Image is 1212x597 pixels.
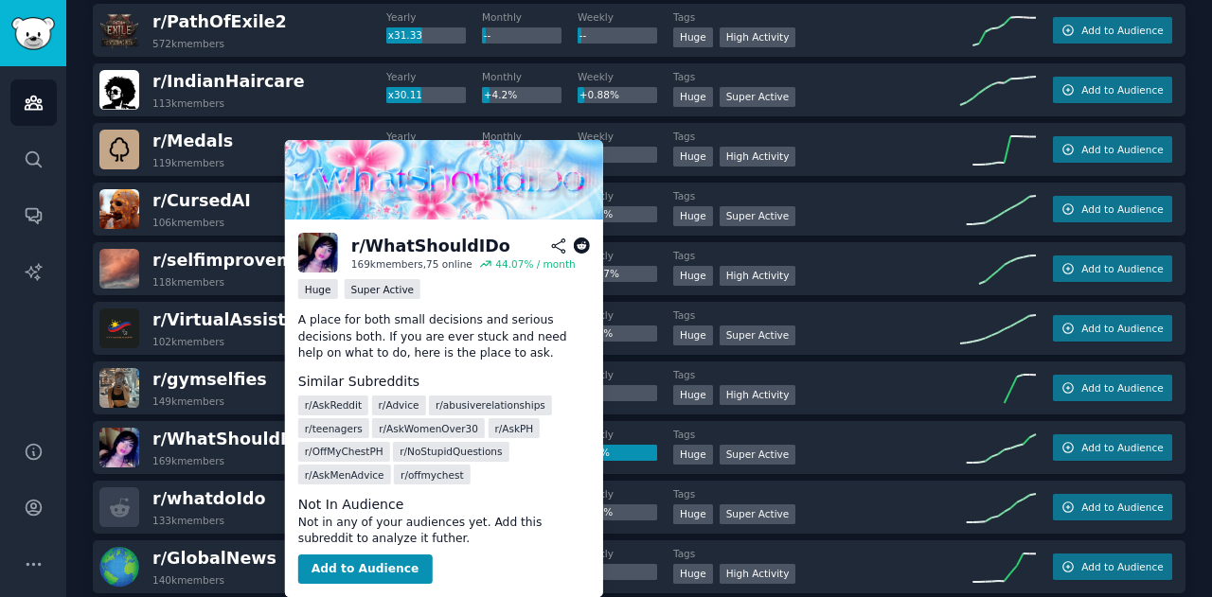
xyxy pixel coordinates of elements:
div: Huge [673,504,713,524]
span: Add to Audience [1081,143,1163,156]
span: r/ NoStupidQuestions [400,445,502,458]
button: Add to Audience [1053,553,1172,580]
span: r/ AskWomenOver30 [379,422,478,435]
span: Add to Audience [1081,83,1163,97]
dt: Weekly [578,368,673,381]
img: GlobalNews [99,547,139,587]
img: selfimprovementday [99,249,139,289]
img: CursedAI [99,189,139,229]
dt: Weekly [578,249,673,262]
span: r/ AskReddit [305,398,362,412]
dt: Tags [673,249,960,262]
dt: Monthly [482,70,578,83]
dt: Not In Audience [298,495,590,515]
button: Add to Audience [1053,196,1172,222]
button: Add to Audience [1053,375,1172,401]
dt: Tags [673,428,960,441]
dt: Weekly [578,547,673,560]
span: r/ selfimprovementday [152,251,358,270]
img: gymselfies [99,368,139,408]
div: High Activity [720,147,796,167]
button: Add to Audience [1053,17,1172,44]
div: 102k members [152,335,224,348]
dt: Yearly [386,130,482,143]
dt: Weekly [578,308,673,322]
div: Huge [673,325,713,345]
div: 140k members [152,573,224,587]
dt: Tags [673,70,960,83]
span: r/ AskMenAdvice [305,468,384,482]
span: Add to Audience [1081,202,1163,216]
dt: Yearly [386,10,482,24]
img: What Should I Do? [285,140,603,219]
span: r/ whatdoIdo [152,489,265,508]
dt: Yearly [386,70,482,83]
span: r/ gymselfies [152,370,267,389]
div: r/ WhatShouldIDo [351,235,510,258]
div: 169k members, 75 online [351,257,472,271]
div: Super Active [720,325,796,345]
dt: Tags [673,308,960,322]
p: A place for both small decisions and serious decisions both. If you are ever stuck and need help ... [298,312,590,362]
img: Medals [99,130,139,169]
div: 118k members [152,275,224,289]
div: 149k members [152,395,224,408]
span: r/ VirtualAssistantPH [152,310,343,329]
span: r/ Advice [379,398,419,412]
dt: Tags [673,10,960,24]
button: Add to Audience [1053,434,1172,461]
span: Add to Audience [1081,322,1163,335]
img: WhatShouldIDo [298,233,338,272]
button: Add to Audience [1053,494,1172,520]
button: Add to Audience [1053,77,1172,103]
button: Add to Audience [1053,315,1172,342]
span: +11% [579,447,610,458]
div: Huge [673,87,713,107]
span: r/ WhatShouldIDo [152,430,312,448]
span: Add to Audience [1081,500,1163,514]
div: Huge [298,279,338,299]
div: Huge [673,385,713,405]
div: 169k members [152,454,224,467]
dt: Tags [673,547,960,560]
span: r/ OffMyChestPH [305,445,383,458]
span: Add to Audience [1081,381,1163,395]
span: +4.2% [484,89,517,100]
div: Super Active [720,87,796,107]
div: Huge [673,27,713,47]
img: IndianHaircare [99,70,139,110]
dt: Monthly [482,130,578,143]
span: Add to Audience [1081,24,1163,37]
div: Super Active [720,206,796,226]
span: r/ IndianHaircare [152,72,305,91]
img: VirtualAssistantPH [99,308,139,348]
div: Huge [673,266,713,286]
dt: Tags [673,130,960,143]
span: r/ GlobalNews [152,549,276,568]
div: 106k members [152,216,224,229]
span: -- [579,29,587,41]
div: High Activity [720,385,796,405]
img: WhatShouldIDo [99,428,139,467]
span: -- [484,29,491,41]
span: r/ AskPH [494,422,533,435]
dt: Weekly [578,70,673,83]
span: +0.88% [579,89,619,100]
button: Add to Audience [1053,136,1172,163]
dt: Weekly [578,130,673,143]
div: High Activity [720,564,796,584]
div: Super Active [720,445,796,465]
div: Huge [673,445,713,465]
button: Add to Audience [298,554,433,585]
span: r/ teenagers [305,422,363,435]
span: Add to Audience [1081,441,1163,454]
span: r/ PathOfExile2 [152,12,287,31]
div: 572k members [152,37,224,50]
div: Huge [673,147,713,167]
span: Add to Audience [1081,560,1163,573]
div: Huge [673,564,713,584]
span: Add to Audience [1081,262,1163,275]
dt: Weekly [578,189,673,202]
dt: Similar Subreddits [298,372,590,392]
dd: Not in any of your audiences yet. Add this subreddit to analyze it futher. [298,515,590,548]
